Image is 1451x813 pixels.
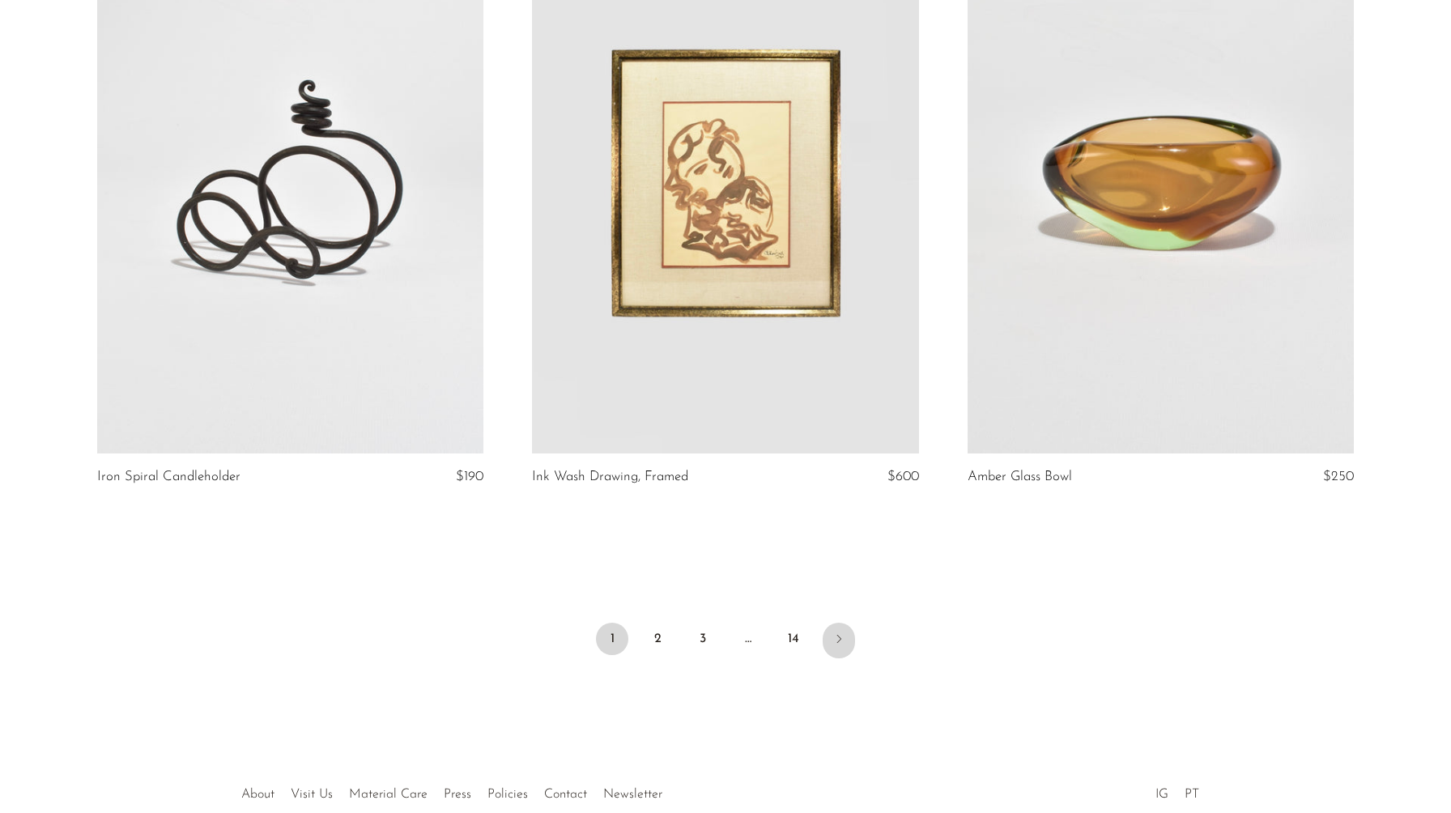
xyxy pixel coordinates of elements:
[97,470,240,484] a: Iron Spiral Candleholder
[823,623,855,658] a: Next
[233,775,670,806] ul: Quick links
[777,623,810,655] a: 14
[544,788,587,801] a: Contact
[487,788,528,801] a: Policies
[887,470,919,483] span: $600
[732,623,764,655] span: …
[1185,788,1199,801] a: PT
[596,623,628,655] span: 1
[1323,470,1354,483] span: $250
[532,470,688,484] a: Ink Wash Drawing, Framed
[1155,788,1168,801] a: IG
[641,623,674,655] a: 2
[241,788,274,801] a: About
[687,623,719,655] a: 3
[349,788,428,801] a: Material Care
[968,470,1072,484] a: Amber Glass Bowl
[444,788,471,801] a: Press
[291,788,333,801] a: Visit Us
[1147,775,1207,806] ul: Social Medias
[456,470,483,483] span: $190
